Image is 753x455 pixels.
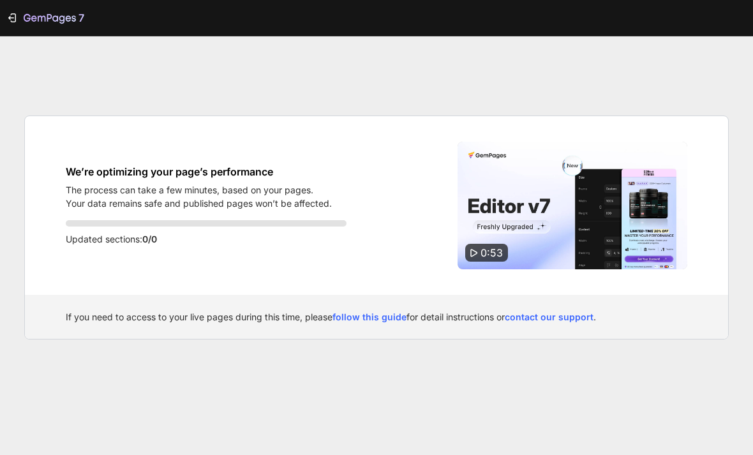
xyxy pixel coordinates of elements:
[66,164,332,179] h1: We’re optimizing your page’s performance
[458,142,687,269] img: Video thumbnail
[66,183,332,197] p: The process can take a few minutes, based on your pages.
[481,246,503,259] span: 0:53
[66,232,347,247] p: Updated sections:
[142,234,157,244] span: 0/0
[66,197,332,210] p: Your data remains safe and published pages won’t be affected.
[505,311,593,322] a: contact our support
[78,10,84,26] p: 7
[332,311,406,322] a: follow this guide
[66,310,687,324] div: If you need to access to your live pages during this time, please for detail instructions or .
